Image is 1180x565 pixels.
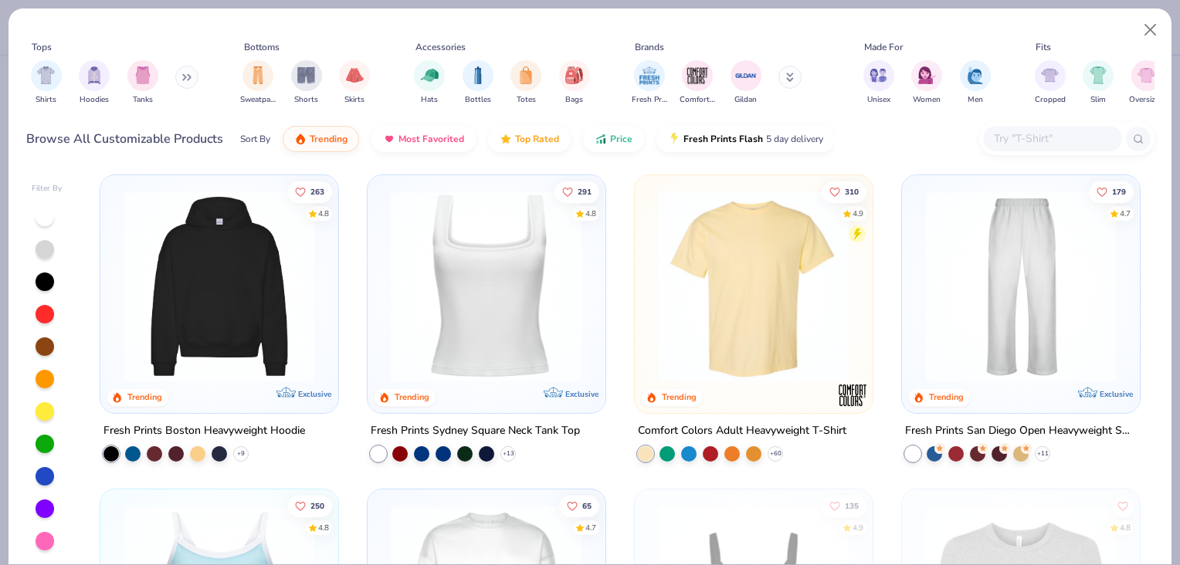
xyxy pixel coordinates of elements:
[37,66,55,84] img: Shirts Image
[470,66,487,84] img: Bottles Image
[488,126,571,152] button: Top Rated
[1138,66,1155,84] img: Oversized Image
[36,94,56,106] span: Shirts
[515,133,559,145] span: Top Rated
[463,60,493,106] div: filter for Bottles
[310,133,348,145] span: Trending
[421,66,439,84] img: Hats Image
[291,60,322,106] div: filter for Shorts
[867,94,890,106] span: Unisex
[517,94,536,106] span: Totes
[1112,495,1134,516] button: Like
[86,66,103,84] img: Hoodies Image
[517,66,534,84] img: Totes Image
[632,60,667,106] button: filter button
[103,421,305,440] div: Fresh Prints Boston Heavyweight Hoodie
[371,126,476,152] button: Most Favorited
[1089,181,1134,202] button: Like
[311,188,325,195] span: 263
[917,191,1124,382] img: df5250ff-6f61-4206-a12c-24931b20f13c
[339,60,370,106] button: filter button
[857,191,1064,382] img: e55d29c3-c55d-459c-bfd9-9b1c499ab3c6
[610,133,632,145] span: Price
[421,94,438,106] span: Hats
[632,60,667,106] div: filter for Fresh Prints
[1083,60,1114,106] button: filter button
[383,191,590,382] img: 94a2aa95-cd2b-4983-969b-ecd512716e9a
[1120,208,1131,219] div: 4.7
[731,60,761,106] button: filter button
[766,130,823,148] span: 5 day delivery
[249,66,266,84] img: Sweatpants Image
[578,188,592,195] span: 291
[134,66,151,84] img: Tanks Image
[559,60,590,106] div: filter for Bags
[635,40,664,54] div: Brands
[294,94,318,106] span: Shorts
[960,60,991,106] div: filter for Men
[127,60,158,106] div: filter for Tanks
[918,66,936,84] img: Women Image
[294,133,307,145] img: trending.gif
[905,421,1137,440] div: Fresh Prints San Diego Open Heavyweight Sweatpants
[240,132,270,146] div: Sort By
[1129,94,1164,106] span: Oversized
[992,130,1111,147] input: Try "T-Shirt"
[822,181,866,202] button: Like
[240,60,276,106] div: filter for Sweatpants
[845,188,859,195] span: 310
[297,66,315,84] img: Shorts Image
[1136,15,1165,45] button: Close
[1090,94,1106,106] span: Slim
[565,66,582,84] img: Bags Image
[656,126,835,152] button: Fresh Prints Flash5 day delivery
[283,126,359,152] button: Trending
[237,448,245,458] span: + 9
[1036,40,1051,54] div: Fits
[414,60,445,106] div: filter for Hats
[383,133,395,145] img: most_fav.gif
[32,183,63,195] div: Filter By
[1035,60,1066,106] button: filter button
[911,60,942,106] div: filter for Women
[291,60,322,106] button: filter button
[398,133,464,145] span: Most Favorited
[960,60,991,106] button: filter button
[583,126,644,152] button: Price
[500,133,512,145] img: TopRated.gif
[632,94,667,106] span: Fresh Prints
[1099,388,1132,398] span: Exclusive
[1129,60,1164,106] div: filter for Oversized
[319,522,330,533] div: 4.8
[414,60,445,106] button: filter button
[1036,448,1048,458] span: + 11
[510,60,541,106] button: filter button
[510,60,541,106] div: filter for Totes
[734,94,757,106] span: Gildan
[80,94,109,106] span: Hoodies
[769,448,781,458] span: + 60
[31,60,62,106] div: filter for Shirts
[650,191,857,382] img: 029b8af0-80e6-406f-9fdc-fdf898547912
[415,40,466,54] div: Accessories
[1041,66,1059,84] img: Cropped Image
[1035,60,1066,106] div: filter for Cropped
[1090,66,1107,84] img: Slim Image
[686,64,709,87] img: Comfort Colors Image
[559,495,599,516] button: Like
[863,60,894,106] button: filter button
[244,40,280,54] div: Bottoms
[683,133,763,145] span: Fresh Prints Flash
[870,66,887,84] img: Unisex Image
[585,208,596,219] div: 4.8
[116,191,323,382] img: 91acfc32-fd48-4d6b-bdad-a4c1a30ac3fc
[127,60,158,106] button: filter button
[668,133,680,145] img: flash.gif
[559,60,590,106] button: filter button
[1120,522,1131,533] div: 4.8
[845,502,859,509] span: 135
[863,60,894,106] div: filter for Unisex
[565,388,598,398] span: Exclusive
[822,495,866,516] button: Like
[344,94,365,106] span: Skirts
